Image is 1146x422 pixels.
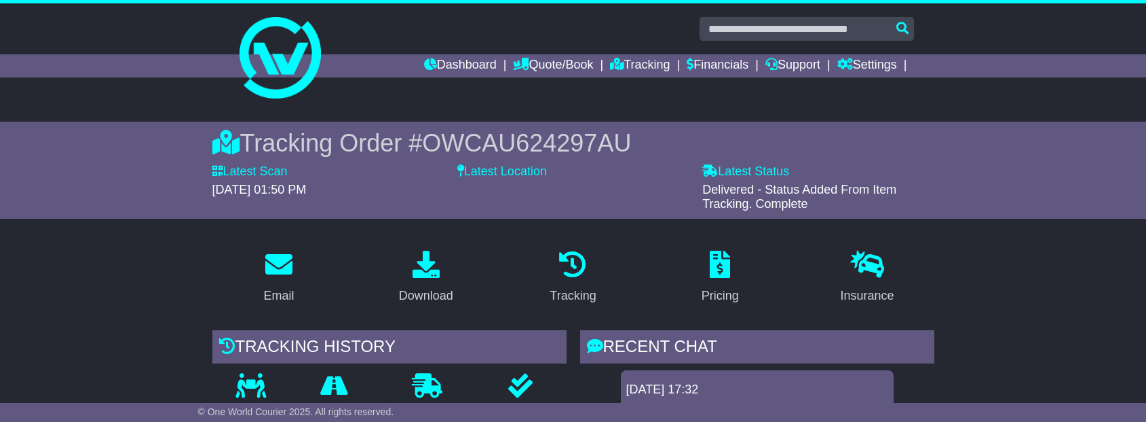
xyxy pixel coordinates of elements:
[702,287,739,305] div: Pricing
[390,246,462,310] a: Download
[841,287,894,305] div: Insurance
[457,164,547,179] label: Latest Location
[212,128,934,158] div: Tracking Order #
[198,406,394,417] span: © One World Courier 2025. All rights reserved.
[254,246,303,310] a: Email
[263,287,294,305] div: Email
[541,246,605,310] a: Tracking
[212,330,567,367] div: Tracking history
[832,246,903,310] a: Insurance
[765,54,820,77] a: Support
[702,164,789,179] label: Latest Status
[422,129,631,157] span: OWCAU624297AU
[580,330,934,367] div: RECENT CHAT
[212,183,307,196] span: [DATE] 01:50 PM
[550,287,596,305] div: Tracking
[212,164,288,179] label: Latest Scan
[399,287,453,305] div: Download
[610,54,670,77] a: Tracking
[513,54,593,77] a: Quote/Book
[687,54,748,77] a: Financials
[837,54,897,77] a: Settings
[693,246,748,310] a: Pricing
[626,383,888,398] div: [DATE] 17:32
[424,54,497,77] a: Dashboard
[702,183,896,211] span: Delivered - Status Added From Item Tracking. Complete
